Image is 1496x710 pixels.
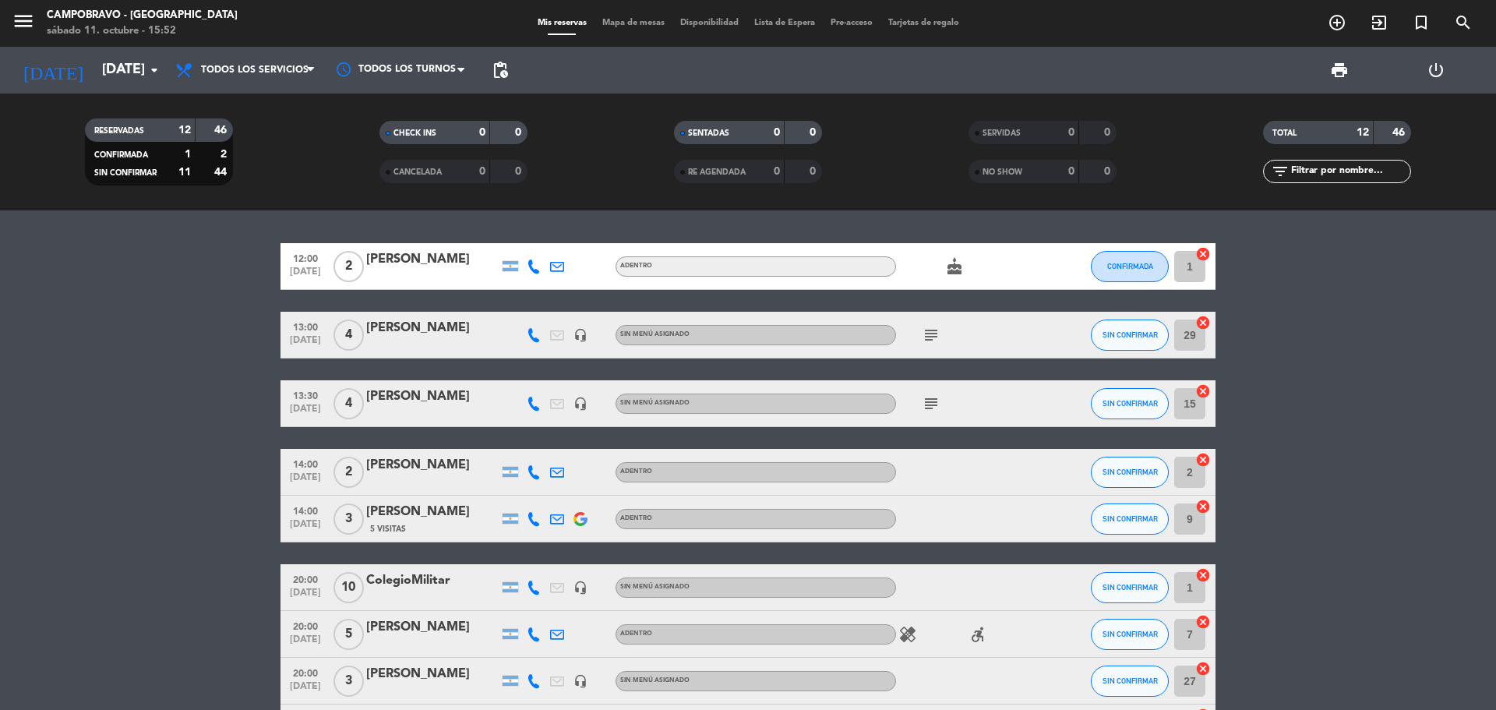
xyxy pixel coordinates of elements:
button: CONFIRMADA [1091,251,1169,282]
span: Mapa de mesas [595,19,672,27]
strong: 0 [515,166,524,177]
span: Sin menú asignado [620,584,690,590]
span: SIN CONFIRMAR [1103,676,1158,685]
div: [PERSON_NAME] [366,664,499,684]
i: accessible_forward [969,625,987,644]
span: print [1330,61,1349,79]
span: NO SHOW [983,168,1022,176]
span: SIN CONFIRMAR [1103,330,1158,339]
i: arrow_drop_down [145,61,164,79]
i: menu [12,9,35,33]
i: cancel [1195,383,1211,399]
input: Filtrar por nombre... [1290,163,1410,180]
span: SIN CONFIRMAR [1103,514,1158,523]
strong: 0 [810,127,819,138]
strong: 0 [1068,127,1074,138]
span: RE AGENDADA [688,168,746,176]
span: 4 [333,388,364,419]
span: 14:00 [286,454,325,472]
button: menu [12,9,35,38]
button: SIN CONFIRMAR [1091,503,1169,535]
span: SIN CONFIRMAR [1103,630,1158,638]
span: 20:00 [286,570,325,588]
i: cancel [1195,246,1211,262]
i: turned_in_not [1412,13,1431,32]
button: SIN CONFIRMAR [1091,572,1169,603]
div: LOG OUT [1388,47,1484,94]
span: 12:00 [286,249,325,267]
span: 2 [333,457,364,488]
span: [DATE] [286,267,325,284]
span: CHECK INS [393,129,436,137]
i: headset_mic [573,397,587,411]
span: ADENTRO [620,515,652,521]
i: cancel [1195,567,1211,583]
div: [PERSON_NAME] [366,249,499,270]
span: [DATE] [286,335,325,353]
strong: 1 [185,149,191,160]
span: 5 [333,619,364,650]
i: healing [898,625,917,644]
span: ADENTRO [620,468,652,475]
i: cake [945,257,964,276]
img: google-logo.png [573,512,587,526]
i: headset_mic [573,674,587,688]
div: sábado 11. octubre - 15:52 [47,23,238,39]
strong: 0 [810,166,819,177]
span: RESERVADAS [94,127,144,135]
button: SIN CONFIRMAR [1091,619,1169,650]
div: [PERSON_NAME] [366,387,499,407]
span: Mis reservas [530,19,595,27]
strong: 46 [214,125,230,136]
span: 20:00 [286,663,325,681]
span: 14:00 [286,501,325,519]
span: Disponibilidad [672,19,746,27]
i: headset_mic [573,581,587,595]
span: [DATE] [286,681,325,699]
i: filter_list [1271,162,1290,181]
span: SIN CONFIRMAR [94,169,157,177]
span: [DATE] [286,519,325,537]
button: SIN CONFIRMAR [1091,666,1169,697]
strong: 44 [214,167,230,178]
i: cancel [1195,614,1211,630]
span: SERVIDAS [983,129,1021,137]
strong: 12 [178,125,191,136]
strong: 0 [1104,166,1113,177]
div: Campobravo - [GEOGRAPHIC_DATA] [47,8,238,23]
span: Todos los servicios [201,65,309,76]
span: Pre-acceso [823,19,880,27]
i: cancel [1195,661,1211,676]
span: 10 [333,572,364,603]
i: [DATE] [12,53,94,87]
div: [PERSON_NAME] [366,502,499,522]
span: CONFIRMADA [1107,262,1153,270]
strong: 0 [479,166,485,177]
i: cancel [1195,452,1211,468]
span: 5 Visitas [370,523,406,535]
span: Tarjetas de regalo [880,19,967,27]
i: add_circle_outline [1328,13,1346,32]
button: SIN CONFIRMAR [1091,457,1169,488]
span: Sin menú asignado [620,400,690,406]
strong: 0 [774,166,780,177]
i: search [1454,13,1473,32]
div: [PERSON_NAME] [366,455,499,475]
span: CANCELADA [393,168,442,176]
i: subject [922,394,940,413]
div: [PERSON_NAME] [366,617,499,638]
div: [PERSON_NAME] [366,318,499,338]
strong: 0 [1104,127,1113,138]
button: SIN CONFIRMAR [1091,320,1169,351]
span: 3 [333,503,364,535]
button: SIN CONFIRMAR [1091,388,1169,419]
span: SIN CONFIRMAR [1103,583,1158,592]
span: [DATE] [286,634,325,652]
span: [DATE] [286,404,325,422]
span: SIN CONFIRMAR [1103,399,1158,408]
span: CONFIRMADA [94,151,148,159]
strong: 12 [1357,127,1369,138]
i: subject [922,326,940,344]
span: 4 [333,320,364,351]
span: TOTAL [1272,129,1297,137]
